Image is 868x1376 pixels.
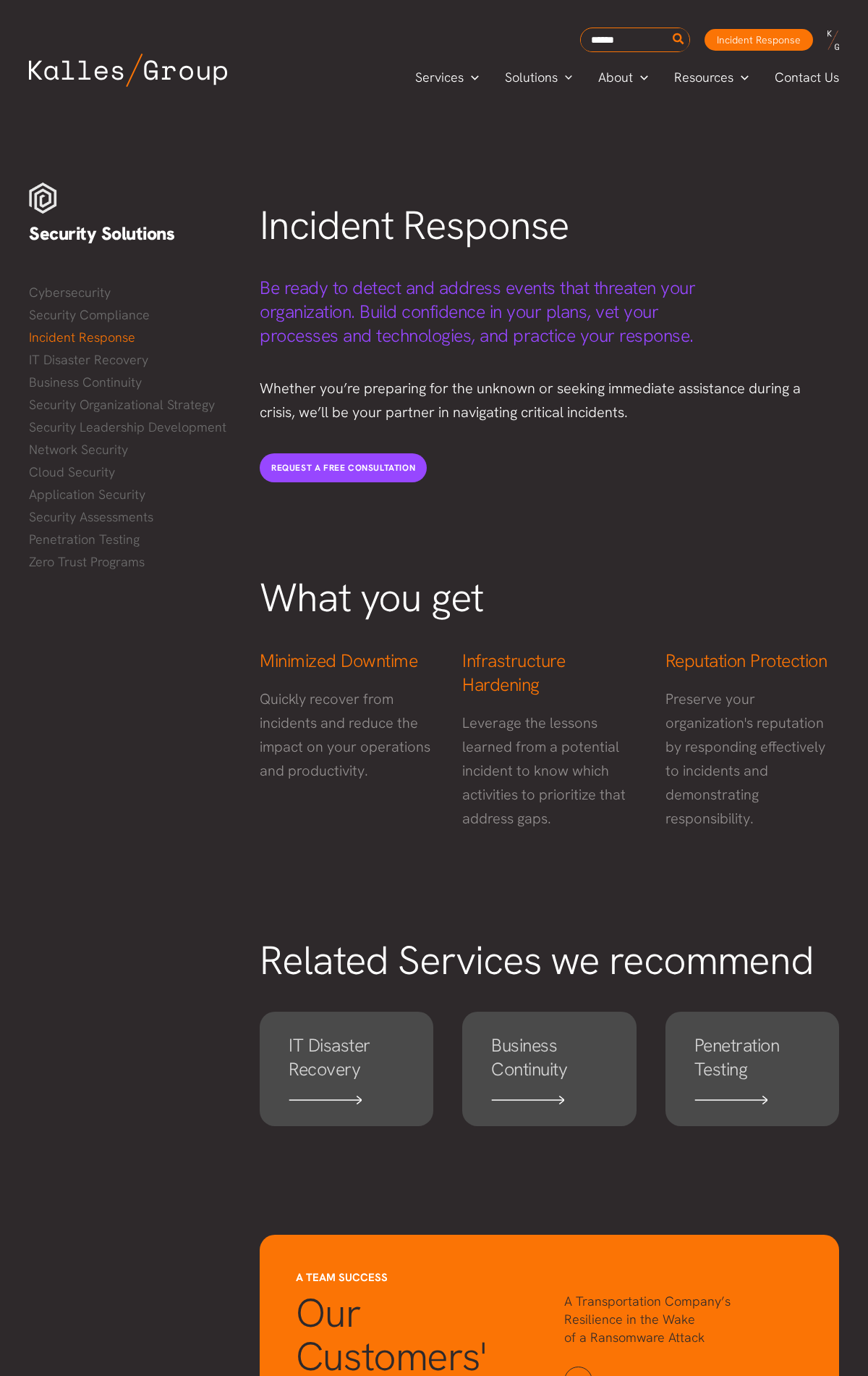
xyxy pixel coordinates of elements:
span: Incident Response [260,199,569,251]
p: Leverage the lessons learned from a potential incident to know which activities to prioritize tha... [462,711,636,831]
span: Menu Toggle [558,67,573,88]
a: Contact Us [762,67,854,88]
span: What you get [260,571,483,624]
nav: Menu [29,282,231,573]
a: Security Organizational Strategy [29,394,231,416]
img: Kalles Group [29,54,227,87]
button: Search [670,28,688,51]
span: A Team Success [296,1270,388,1285]
p: Whether you’re preparing for the unknown or seeking immediate assistance during a crisis, we’ll b... [260,377,839,424]
a: Incident Response [705,29,813,51]
span: Services [415,67,464,88]
a: Penetration Testing [29,529,231,550]
a: Cloud Security [29,461,231,483]
h4: Penetration Testing [694,1033,810,1081]
a: Business Continuity [462,1012,636,1126]
span: Be ready to detect and address events that threaten your organization. Build confidence in your p... [260,276,695,348]
a: REQUEST A FREE CONSULTATION [260,453,427,482]
a: ServicesMenu Toggle [402,67,492,88]
span: Solutions [505,67,558,88]
a: SolutionsMenu Toggle [492,67,586,88]
a: Penetration Testing [665,1012,839,1126]
a: ResourcesMenu Toggle [661,67,762,88]
img: Security white [29,183,57,214]
a: AboutMenu Toggle [585,67,661,88]
h4: Business Continuity [491,1033,607,1081]
a: Business Continuity [29,372,231,393]
span: Minimized Downtime [260,649,417,673]
a: Incident Response [29,327,231,348]
a: Application Security [29,484,231,505]
a: Security Compliance [29,304,231,326]
span: Related Services we recommend [260,934,814,986]
span: About [598,67,633,88]
span: Menu Toggle [464,67,479,88]
span: A Transportation Company’s Resilience in the Wake of a Ransomware Attack [564,1293,731,1346]
h4: IT Disaster Recovery [289,1033,404,1081]
span: Infrastructure Hardening [462,649,565,697]
a: Network Security [29,439,231,461]
a: IT Disaster Recovery [29,349,231,371]
span: REQUEST A FREE CONSULTATION [271,462,415,474]
p: Preserve your organization's reputation by responding effectively to incidents and demonstrating ... [665,687,839,831]
span: Menu Toggle [733,67,749,88]
span: Reputation Protection [665,649,827,673]
a: Zero Trust Programs [29,551,231,573]
a: Security Assessments [29,506,231,528]
span: Contact Us [775,67,839,88]
nav: Primary Site Navigation [402,65,854,89]
span: Menu Toggle [633,67,648,88]
span: Resources [674,67,733,88]
span: Security Solutions [29,222,174,246]
p: Quickly recover from incidents and reduce the impact on your operations and productivity. [260,687,433,783]
a: Cybersecurity [29,282,231,303]
a: IT Disaster Recovery [260,1012,433,1126]
a: Security Leadership Development [29,416,231,438]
